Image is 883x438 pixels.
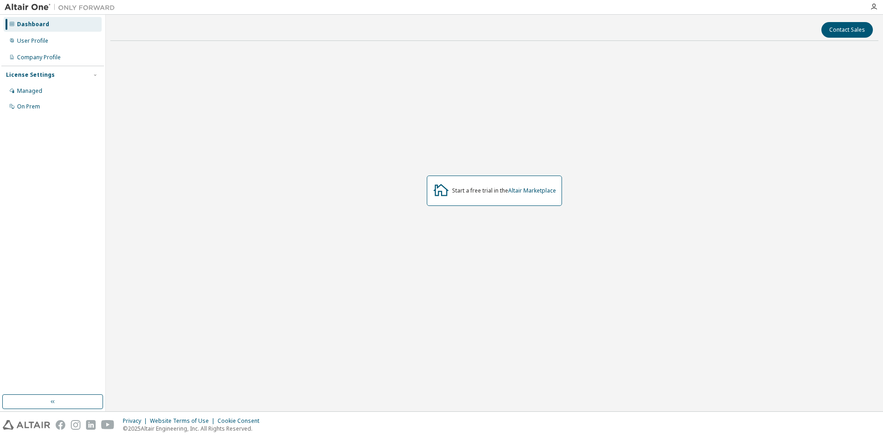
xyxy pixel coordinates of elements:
img: linkedin.svg [86,420,96,430]
img: youtube.svg [101,420,115,430]
img: instagram.svg [71,420,80,430]
div: Dashboard [17,21,49,28]
div: Privacy [123,417,150,425]
div: On Prem [17,103,40,110]
div: Website Terms of Use [150,417,218,425]
div: Cookie Consent [218,417,265,425]
a: Altair Marketplace [508,187,556,194]
div: Company Profile [17,54,61,61]
img: altair_logo.svg [3,420,50,430]
div: Start a free trial in the [452,187,556,194]
img: facebook.svg [56,420,65,430]
img: Altair One [5,3,120,12]
button: Contact Sales [821,22,873,38]
div: License Settings [6,71,55,79]
p: © 2025 Altair Engineering, Inc. All Rights Reserved. [123,425,265,432]
div: User Profile [17,37,48,45]
div: Managed [17,87,42,95]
